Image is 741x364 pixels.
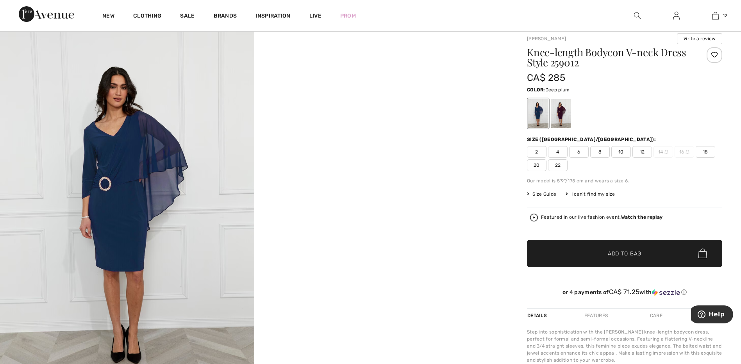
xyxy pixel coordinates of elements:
[664,150,668,154] img: ring-m.svg
[632,146,652,158] span: 12
[530,214,538,221] img: Watch the replay
[608,249,641,257] span: Add to Bag
[527,146,546,158] span: 2
[545,87,570,93] span: Deep plum
[673,11,680,20] img: My Info
[527,72,565,83] span: CA$ 285
[527,87,545,93] span: Color:
[214,12,237,21] a: Brands
[652,289,680,296] img: Sezzle
[102,12,114,21] a: New
[677,33,722,44] button: Write a review
[621,214,663,220] strong: Watch the replay
[180,12,195,21] a: Sale
[527,328,722,364] div: Step into sophistication with the [PERSON_NAME] knee-length bodycon dress, perfect for formal and...
[527,309,549,323] div: Details
[691,305,733,325] iframe: Opens a widget where you can find more information
[712,11,719,20] img: My Bag
[528,99,548,128] div: Dark Teal
[527,177,722,184] div: Our model is 5'9"/175 cm and wears a size 6.
[698,248,707,259] img: Bag.svg
[19,6,74,22] img: 1ère Avenue
[723,12,728,19] span: 12
[696,11,734,20] a: 12
[255,12,290,21] span: Inspiration
[609,288,640,296] span: CA$ 71.25
[696,146,715,158] span: 18
[643,309,669,323] div: Care
[566,191,615,198] div: I can't find my size
[527,191,556,198] span: Size Guide
[611,146,631,158] span: 10
[309,12,321,20] a: Live
[548,159,568,171] span: 22
[527,136,657,143] div: Size ([GEOGRAPHIC_DATA]/[GEOGRAPHIC_DATA]):
[654,146,673,158] span: 14
[667,11,686,21] a: Sign In
[527,288,722,296] div: or 4 payments of with
[634,11,641,20] img: search the website
[569,146,589,158] span: 6
[541,215,662,220] div: Featured in our live fashion event.
[527,36,566,41] a: [PERSON_NAME]
[675,146,694,158] span: 16
[578,309,614,323] div: Features
[590,146,610,158] span: 8
[686,150,689,154] img: ring-m.svg
[340,12,356,20] a: Prom
[527,159,546,171] span: 20
[527,240,722,267] button: Add to Bag
[527,47,690,68] h1: Knee-length Bodycon V-neck Dress Style 259012
[551,99,571,128] div: Deep plum
[133,12,161,21] a: Clothing
[548,146,568,158] span: 4
[527,288,722,299] div: or 4 payments ofCA$ 71.25withSezzle Click to learn more about Sezzle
